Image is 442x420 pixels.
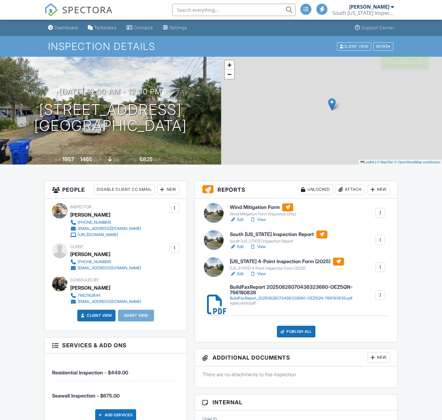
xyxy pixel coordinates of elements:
[78,299,141,304] div: [EMAIL_ADDRESS][DOMAIN_NAME]
[70,278,99,282] span: Scheduled By
[230,301,375,306] div: application/pdf
[70,292,141,299] a: 7862182844
[52,381,180,404] li: Manual fee: Seawall Inspection
[395,160,440,164] a: © OpenStreetMap contributors
[70,219,141,226] a: [PHONE_NUMBER]
[45,337,187,353] h3: Services & Add ons
[230,212,296,217] div: Wind Mitigation Form (Insurance Only)
[70,244,83,249] span: Client
[230,258,344,266] h6: [US_STATE] 4-Point Inspection Form (2025)
[62,3,113,16] span: SPECTORA
[44,8,113,21] a: SPECTORA
[227,70,231,78] span: −
[46,22,80,34] a: Dashboard
[70,250,110,259] div: [PERSON_NAME]
[126,157,139,162] span: Lot Size
[202,371,390,378] p: There are no attachments to this inspection.
[277,326,315,337] div: Publish All
[373,42,393,51] div: More
[195,181,398,198] h3: Reports
[140,156,153,162] div: 6825
[375,160,376,164] span: |
[52,369,128,376] span: Residential Inspection - $449.00
[332,10,394,16] div: South Florida Inspectors
[62,156,74,162] div: 1957
[367,185,390,194] div: New
[172,4,295,16] input: Search everything...
[93,157,102,162] span: sq. ft.
[70,265,141,271] a: [EMAIL_ADDRESS][DOMAIN_NAME]
[79,312,112,319] a: Client View
[250,244,266,250] a: View
[230,296,375,301] div: BuildFaxReport_20250828070436323680-OEZ5QN-766190839.pdf
[59,88,162,96] h3: [DATE] 10:00 am - 12:00 pm
[85,22,119,34] a: Templates
[78,293,100,298] div: 7862182844
[225,60,234,70] a: Zoom in
[230,239,327,244] div: South [US_STATE] Inspection Report
[361,25,394,30] div: Support Center
[70,226,141,232] a: [EMAIL_ADDRESS][DOMAIN_NAME]
[352,22,397,34] a: Support Center
[45,181,187,198] h3: People
[154,157,161,162] span: sq.ft.
[230,284,375,306] a: BuildFaxReport 20250828070436323680-OEZ5QN-766190839 BuildFaxReport_20250828070436323680-OEZ5QN-7...
[44,3,58,17] img: The Best Home Inspection Software - Spectora
[230,284,375,295] h6: BuildFaxReport 20250828070436323680-OEZ5QN-766190839
[78,232,118,237] div: [URL][DOMAIN_NAME]
[70,283,110,292] div: [PERSON_NAME]
[367,353,390,362] div: New
[160,22,190,34] a: Settings
[298,185,333,194] div: Unlocked
[230,217,244,223] a: Edit
[230,266,344,271] div: [US_STATE] 4-Point Inspection Form (2025)
[335,185,365,194] div: Attach
[230,230,327,244] a: South [US_STATE] Inspection Report South [US_STATE] Inspection Report
[230,258,344,271] a: [US_STATE] 4-Point Inspection Form (2025) [US_STATE] 4-Point Inspection Form (2025)
[377,160,394,164] a: © MapTiler
[52,358,180,381] li: Service: Residential Inspection
[337,42,371,51] div: Client View
[94,25,117,30] div: Templates
[360,160,374,164] a: Leaflet
[52,393,120,399] span: Seawall Inspection - $675.00
[157,185,180,194] div: New
[78,226,141,231] div: [EMAIL_ADDRESS][DOMAIN_NAME]
[230,203,296,217] a: Wind Mitigation Form Wind Mitigation Form (Insurance Only)
[336,44,373,48] a: Client View
[195,349,398,366] h3: Additional Documents
[70,232,141,238] a: [URL][DOMAIN_NAME]
[55,25,78,30] div: Dashboard
[78,259,111,264] div: [PHONE_NUMBER]
[230,203,296,211] h6: Wind Mitigation Form
[225,70,234,79] a: Zoom out
[48,41,394,52] h1: Inspection Details
[78,266,141,271] div: [EMAIL_ADDRESS][DOMAIN_NAME]
[78,220,111,225] div: [PHONE_NUMBER]
[80,156,92,162] div: 1465
[134,25,153,30] div: Contacts
[349,4,389,10] div: [PERSON_NAME]
[70,210,110,219] div: [PERSON_NAME]
[124,22,156,34] a: Contacts
[328,98,336,111] img: Marker
[34,102,187,134] h1: [STREET_ADDRESS] [GEOGRAPHIC_DATA]
[55,157,61,162] span: Built
[381,54,429,69] div: File attached!
[250,271,266,277] a: View
[70,259,141,265] a: [PHONE_NUMBER]
[230,271,244,277] a: Edit
[70,299,141,305] a: [EMAIL_ADDRESS][DOMAIN_NAME]
[113,157,120,162] span: slab
[70,205,91,209] span: Inspector
[230,244,244,250] a: Edit
[250,217,266,223] a: View
[195,394,398,410] h3: Internal
[169,25,187,30] div: Settings
[230,230,327,239] h6: South [US_STATE] Inspection Report
[227,61,231,69] span: +
[94,185,155,194] div: Disable Client CC Email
